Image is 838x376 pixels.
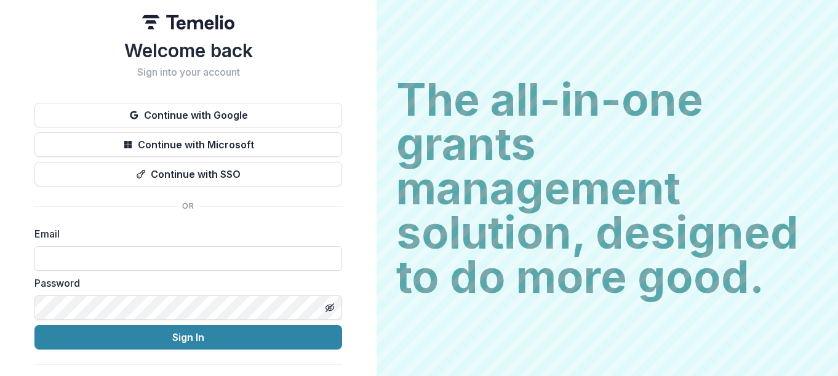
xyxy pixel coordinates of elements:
[34,226,335,241] label: Email
[142,15,234,30] img: Temelio
[34,103,342,127] button: Continue with Google
[34,39,342,62] h1: Welcome back
[34,66,342,78] h2: Sign into your account
[320,298,340,318] button: Toggle password visibility
[34,162,342,186] button: Continue with SSO
[34,276,335,290] label: Password
[34,325,342,350] button: Sign In
[34,132,342,157] button: Continue with Microsoft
